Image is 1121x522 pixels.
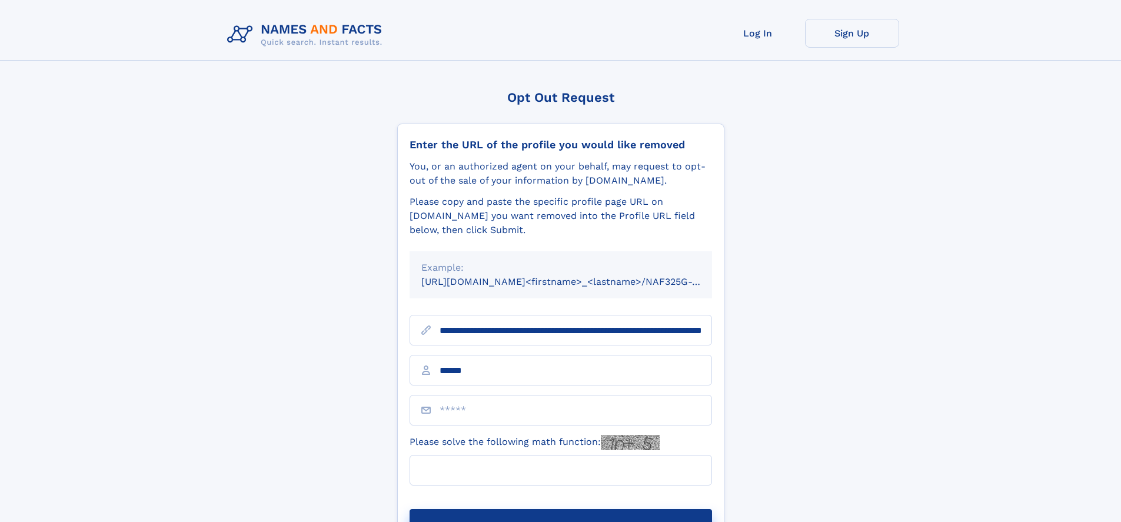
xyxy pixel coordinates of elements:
div: Enter the URL of the profile you would like removed [410,138,712,151]
div: Opt Out Request [397,90,724,105]
label: Please solve the following math function: [410,435,660,450]
div: You, or an authorized agent on your behalf, may request to opt-out of the sale of your informatio... [410,159,712,188]
small: [URL][DOMAIN_NAME]<firstname>_<lastname>/NAF325G-xxxxxxxx [421,276,734,287]
a: Log In [711,19,805,48]
img: Logo Names and Facts [222,19,392,51]
div: Example: [421,261,700,275]
div: Please copy and paste the specific profile page URL on [DOMAIN_NAME] you want removed into the Pr... [410,195,712,237]
a: Sign Up [805,19,899,48]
